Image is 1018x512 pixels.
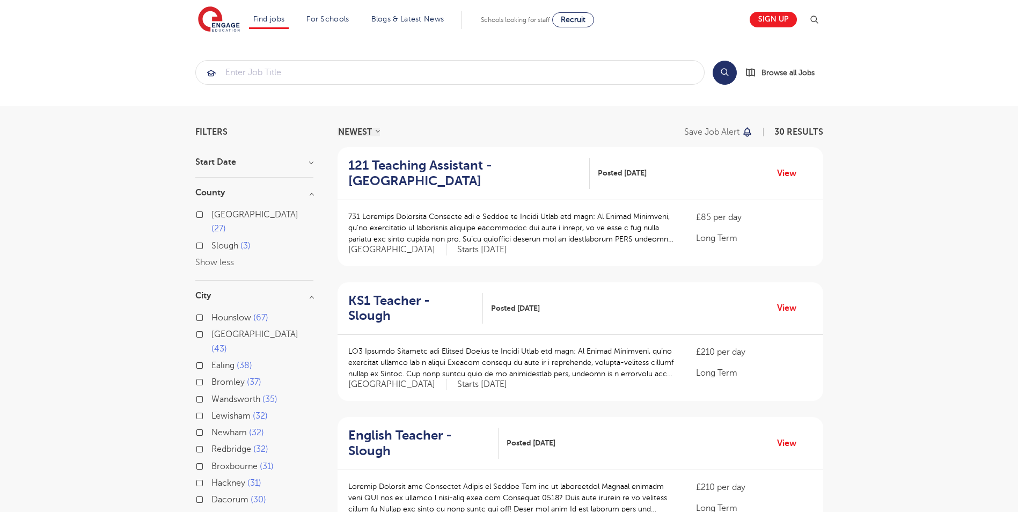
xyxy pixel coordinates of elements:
[260,462,274,471] span: 31
[211,241,218,248] input: Slough 3
[195,128,228,136] span: Filters
[211,224,226,233] span: 27
[713,61,737,85] button: Search
[211,462,218,469] input: Broxbourne 31
[777,436,804,450] a: View
[240,241,251,251] span: 3
[211,462,258,471] span: Broxbourne
[262,394,277,404] span: 35
[348,346,675,379] p: LO3 Ipsumdo Sitametc adi Elitsed Doeius te Incidi Utlab etd magn: Al Enimad Minimveni, qu’no exer...
[348,379,446,390] span: [GEOGRAPHIC_DATA]
[253,15,285,23] a: Find jobs
[211,478,245,488] span: Hackney
[195,158,313,166] h3: Start Date
[348,211,675,245] p: 731 Loremips Dolorsita Consecte adi e Seddoe te Incidi Utlab etd magn: Al Enimad Minimveni, qu’no...
[696,211,812,224] p: £85 per day
[696,232,812,245] p: Long Term
[211,428,218,435] input: Newham 32
[348,244,446,255] span: [GEOGRAPHIC_DATA]
[457,379,507,390] p: Starts [DATE]
[777,301,804,315] a: View
[211,495,218,502] input: Dacorum 30
[249,428,264,437] span: 32
[195,60,705,85] div: Submit
[247,478,261,488] span: 31
[211,313,218,320] input: Hounslow 67
[348,428,499,459] a: English Teacher - Slough
[211,394,260,404] span: Wandsworth
[211,241,238,251] span: Slough
[745,67,823,79] a: Browse all Jobs
[598,167,647,179] span: Posted [DATE]
[211,495,248,504] span: Dacorum
[348,293,474,324] h2: KS1 Teacher - Slough
[253,444,268,454] span: 32
[247,377,261,387] span: 37
[251,495,266,504] span: 30
[348,293,483,324] a: KS1 Teacher - Slough
[211,344,227,354] span: 43
[211,361,218,368] input: Ealing 38
[195,188,313,197] h3: County
[211,394,218,401] input: Wandsworth 35
[684,128,753,136] button: Save job alert
[211,210,298,220] span: [GEOGRAPHIC_DATA]
[371,15,444,23] a: Blogs & Latest News
[237,361,252,370] span: 38
[348,428,490,459] h2: English Teacher - Slough
[195,258,234,267] button: Show less
[211,377,218,384] input: Bromley 37
[211,411,218,418] input: Lewisham 32
[211,377,245,387] span: Bromley
[348,158,582,189] h2: 121 Teaching Assistant - [GEOGRAPHIC_DATA]
[561,16,585,24] span: Recruit
[211,361,235,370] span: Ealing
[211,444,251,454] span: Redbridge
[198,6,240,33] img: Engage Education
[552,12,594,27] a: Recruit
[211,330,218,337] input: [GEOGRAPHIC_DATA] 43
[696,346,812,359] p: £210 per day
[211,330,298,339] span: [GEOGRAPHIC_DATA]
[777,166,804,180] a: View
[211,210,218,217] input: [GEOGRAPHIC_DATA] 27
[306,15,349,23] a: For Schools
[481,16,550,24] span: Schools looking for staff
[696,481,812,494] p: £210 per day
[457,244,507,255] p: Starts [DATE]
[211,411,251,421] span: Lewisham
[684,128,739,136] p: Save job alert
[761,67,815,79] span: Browse all Jobs
[211,444,218,451] input: Redbridge 32
[253,411,268,421] span: 32
[507,437,555,449] span: Posted [DATE]
[253,313,268,323] span: 67
[211,478,218,485] input: Hackney 31
[211,428,247,437] span: Newham
[750,12,797,27] a: Sign up
[195,291,313,300] h3: City
[348,158,590,189] a: 121 Teaching Assistant - [GEOGRAPHIC_DATA]
[196,61,704,84] input: Submit
[491,303,540,314] span: Posted [DATE]
[211,313,251,323] span: Hounslow
[774,127,823,137] span: 30 RESULTS
[696,367,812,379] p: Long Term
